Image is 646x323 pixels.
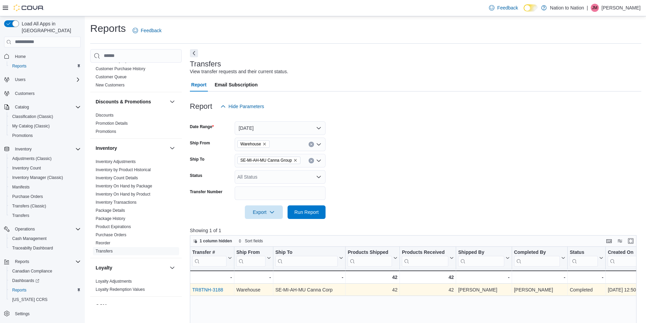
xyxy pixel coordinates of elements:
div: Status [570,249,598,266]
div: Warehouse [236,286,271,294]
button: Operations [1,224,83,234]
button: Users [1,75,83,84]
div: Transfer Url [192,249,227,266]
div: Completed By [514,249,560,256]
button: Enter fullscreen [627,237,635,245]
button: OCM [168,302,176,310]
a: Inventory by Product Historical [96,167,151,172]
div: 42 [348,286,397,294]
a: Traceabilty Dashboard [9,244,56,252]
input: Dark Mode [524,4,538,12]
button: Inventory [1,144,83,154]
a: Customers [12,89,37,98]
a: Promotions [96,129,116,134]
span: Cash Management [12,236,46,241]
button: Purchase Orders [7,192,83,201]
button: Ship From [236,249,271,266]
div: Completed [570,286,603,294]
h3: Discounts & Promotions [96,98,151,105]
span: JM [592,4,598,12]
a: Transfers [96,249,113,254]
div: Loyalty [90,277,182,296]
h3: Inventory [96,145,117,152]
a: Settings [12,310,32,318]
div: Transfer # [192,249,227,256]
span: Traceabilty Dashboard [12,245,53,251]
a: Package Details [96,208,125,213]
div: Products Received [402,249,448,256]
span: Inventory [15,146,32,152]
a: Adjustments (Classic) [9,155,54,163]
div: SE-MI-AH-MU Canna Corp [275,286,343,294]
button: Status [570,249,603,266]
span: Hide Parameters [229,103,264,110]
span: Reports [9,62,81,70]
span: Catalog [15,104,29,110]
a: Customer Loyalty Points [96,58,140,63]
button: Remove Warehouse from selection in this group [262,142,267,146]
button: Loyalty [168,264,176,272]
span: Customers [15,91,35,96]
div: Inventory [90,158,182,258]
span: Customer Purchase History [96,66,145,72]
span: Transfers [9,211,81,220]
a: Transfers [9,211,32,220]
button: Cash Management [7,234,83,243]
button: Clear input [309,142,314,147]
button: Operations [12,225,38,233]
img: Cova [14,4,44,11]
button: Discounts & Promotions [168,98,176,106]
button: Display options [616,237,624,245]
button: Run Report [288,205,326,219]
button: Inventory Manager (Classic) [7,173,83,182]
a: Promotion Details [96,121,128,126]
span: Discounts [96,113,114,118]
h3: OCM [96,303,107,309]
span: Canadian Compliance [9,267,81,275]
span: Product Expirations [96,224,131,229]
span: Adjustments (Classic) [9,155,81,163]
a: New Customers [96,83,124,87]
button: Reports [7,61,83,71]
a: Inventory Count [9,164,44,172]
button: Remove SE-MI-AH-MU Canna Group from selection in this group [293,158,297,162]
button: Hide Parameters [218,100,267,113]
span: Reports [12,63,26,69]
span: Transfers (Classic) [12,203,46,209]
a: Reorder [96,241,110,245]
span: Inventory [12,145,81,153]
button: Discounts & Promotions [96,98,167,105]
div: Products Shipped [348,249,392,266]
a: Purchase Orders [9,193,46,201]
span: Report [191,78,207,92]
div: Ship To [275,249,338,266]
span: Traceabilty Dashboard [9,244,81,252]
a: Purchase Orders [96,233,126,237]
span: Feedback [497,4,518,11]
button: My Catalog (Classic) [7,121,83,131]
a: Loyalty Redemption Values [96,287,145,292]
span: Customer Queue [96,74,126,80]
span: Transfers (Classic) [9,202,81,210]
div: - [236,273,271,281]
label: Status [190,173,202,178]
span: Catalog [12,103,81,111]
button: Products Received [402,249,454,266]
span: Inventory Manager (Classic) [9,174,81,182]
button: Clear input [309,158,314,163]
a: Package History [96,216,125,221]
span: Inventory On Hand by Package [96,183,152,189]
span: Promotions [9,132,81,140]
button: Home [1,52,83,61]
span: Purchase Orders [96,232,126,238]
span: Run Report [294,209,319,216]
a: Inventory Manager (Classic) [9,174,66,182]
span: Inventory Count Details [96,175,138,181]
span: Inventory by Product Historical [96,167,151,173]
span: My Catalog (Classic) [9,122,81,130]
div: 42 [402,273,454,281]
span: Purchase Orders [12,194,43,199]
